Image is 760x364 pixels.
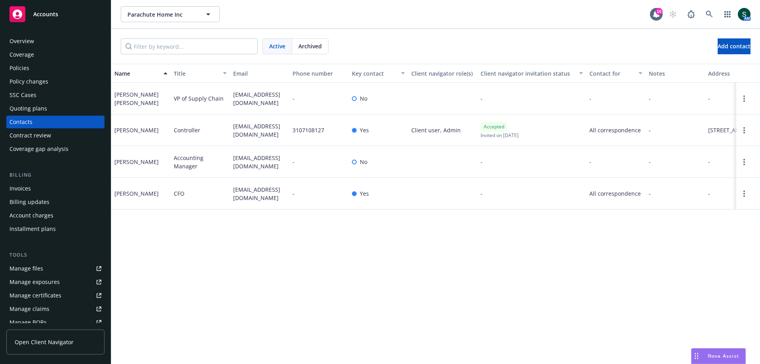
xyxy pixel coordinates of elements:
[233,122,286,139] span: [EMAIL_ADDRESS][DOMAIN_NAME]
[477,64,586,83] button: Client navigator invitation status
[121,38,258,54] input: Filter by keyword...
[360,94,367,103] span: No
[114,126,159,134] div: [PERSON_NAME]
[293,69,346,78] div: Phone number
[481,132,519,139] span: Invited on [DATE]
[6,48,104,61] a: Coverage
[408,64,477,83] button: Client navigator role(s)
[481,69,574,78] div: Client navigator invitation status
[589,69,634,78] div: Contact for
[9,276,60,288] div: Manage exposures
[6,262,104,275] a: Manage files
[718,38,750,54] button: Add contact
[269,42,285,50] span: Active
[6,303,104,315] a: Manage claims
[649,69,702,78] div: Notes
[233,154,286,170] span: [EMAIL_ADDRESS][DOMAIN_NAME]
[411,126,461,134] span: Client user, Admin
[360,158,367,166] span: No
[289,64,349,83] button: Phone number
[649,189,651,198] span: -
[349,64,408,83] button: Key contact
[9,143,68,155] div: Coverage gap analysis
[655,8,663,15] div: 10
[230,64,289,83] button: Email
[127,10,196,19] span: Parachute Home Inc
[6,316,104,329] a: Manage BORs
[6,196,104,208] a: Billing updates
[174,189,184,198] span: CFO
[701,6,717,22] a: Search
[6,116,104,128] a: Contacts
[589,126,642,134] span: All correspondence
[9,89,36,101] div: SSC Cases
[33,11,58,17] span: Accounts
[174,94,224,103] span: VP of Supply Chain
[9,129,51,142] div: Contract review
[171,64,230,83] button: Title
[6,143,104,155] a: Coverage gap analysis
[586,64,646,83] button: Contact for
[708,126,758,134] span: [STREET_ADDRESS]
[739,126,749,135] a: Open options
[6,171,104,179] div: Billing
[9,182,31,195] div: Invoices
[738,8,750,21] img: photo
[9,116,32,128] div: Contacts
[6,223,104,235] a: Installment plans
[589,158,591,166] span: -
[6,182,104,195] a: Invoices
[293,126,324,134] span: 3107108127
[649,126,651,134] span: -
[298,42,322,50] span: Archived
[589,94,591,103] span: -
[718,42,750,50] span: Add contact
[174,154,227,170] span: Accounting Manager
[114,69,159,78] div: Name
[233,69,286,78] div: Email
[111,64,171,83] button: Name
[6,276,104,288] a: Manage exposures
[174,69,218,78] div: Title
[360,126,369,134] span: Yes
[9,48,34,61] div: Coverage
[708,158,710,166] span: -
[6,102,104,115] a: Quoting plans
[6,251,104,259] div: Tools
[233,90,286,107] span: [EMAIL_ADDRESS][DOMAIN_NAME]
[739,189,749,198] a: Open options
[9,209,53,222] div: Account charges
[649,94,651,103] span: -
[411,69,474,78] div: Client navigator role(s)
[9,316,47,329] div: Manage BORs
[174,126,200,134] span: Controller
[9,35,34,48] div: Overview
[589,189,642,198] span: All correspondence
[15,338,74,346] span: Open Client Navigator
[293,94,294,103] span: -
[6,75,104,88] a: Policy changes
[9,196,49,208] div: Billing updates
[114,90,167,107] div: [PERSON_NAME] [PERSON_NAME]
[9,62,29,74] div: Policies
[9,303,49,315] div: Manage claims
[484,123,504,130] span: Accepted
[9,102,47,115] div: Quoting plans
[481,189,483,198] span: -
[481,158,483,166] span: -
[708,353,739,359] span: Nova Assist
[649,158,651,166] span: -
[646,64,705,83] button: Notes
[6,289,104,302] a: Manage certificates
[9,223,56,235] div: Installment plans
[6,62,104,74] a: Policies
[114,158,159,166] div: [PERSON_NAME]
[9,75,48,88] div: Policy changes
[293,189,294,198] span: -
[6,35,104,48] a: Overview
[665,6,681,22] a: Start snowing
[6,129,104,142] a: Contract review
[6,3,104,25] a: Accounts
[720,6,735,22] a: Switch app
